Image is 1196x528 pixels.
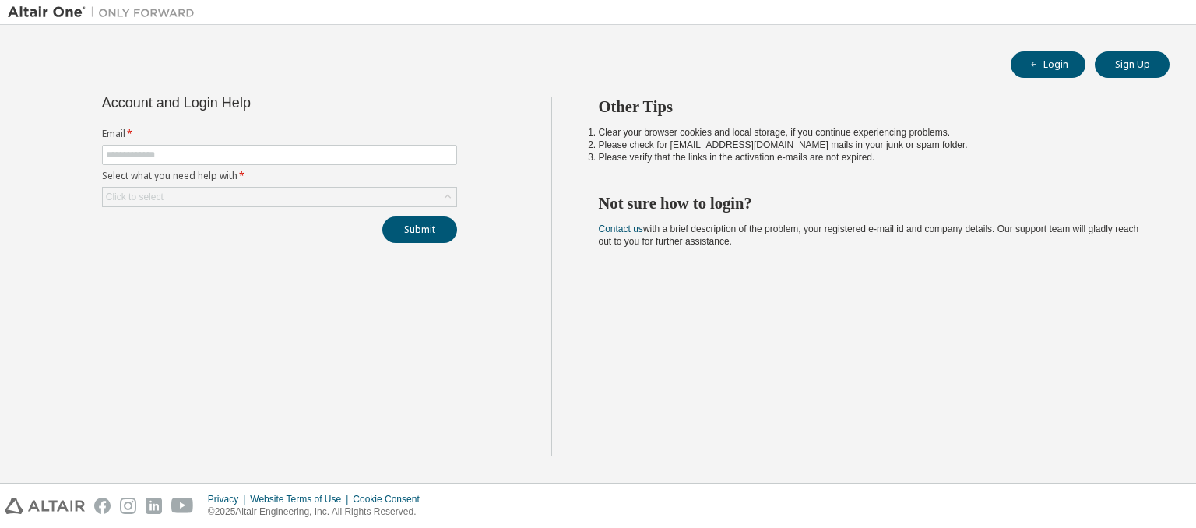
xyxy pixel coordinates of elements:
button: Sign Up [1095,51,1170,78]
a: Contact us [599,224,643,234]
div: Privacy [208,493,250,505]
img: Altair One [8,5,202,20]
p: © 2025 Altair Engineering, Inc. All Rights Reserved. [208,505,429,519]
div: Cookie Consent [353,493,428,505]
div: Account and Login Help [102,97,386,109]
img: facebook.svg [94,498,111,514]
button: Submit [382,216,457,243]
div: Website Terms of Use [250,493,353,505]
li: Please check for [EMAIL_ADDRESS][DOMAIN_NAME] mails in your junk or spam folder. [599,139,1142,151]
h2: Other Tips [599,97,1142,117]
img: youtube.svg [171,498,194,514]
label: Select what you need help with [102,170,457,182]
img: instagram.svg [120,498,136,514]
span: with a brief description of the problem, your registered e-mail id and company details. Our suppo... [599,224,1139,247]
div: Click to select [103,188,456,206]
button: Login [1011,51,1085,78]
h2: Not sure how to login? [599,193,1142,213]
div: Click to select [106,191,164,203]
label: Email [102,128,457,140]
img: linkedin.svg [146,498,162,514]
li: Please verify that the links in the activation e-mails are not expired. [599,151,1142,164]
img: altair_logo.svg [5,498,85,514]
li: Clear your browser cookies and local storage, if you continue experiencing problems. [599,126,1142,139]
